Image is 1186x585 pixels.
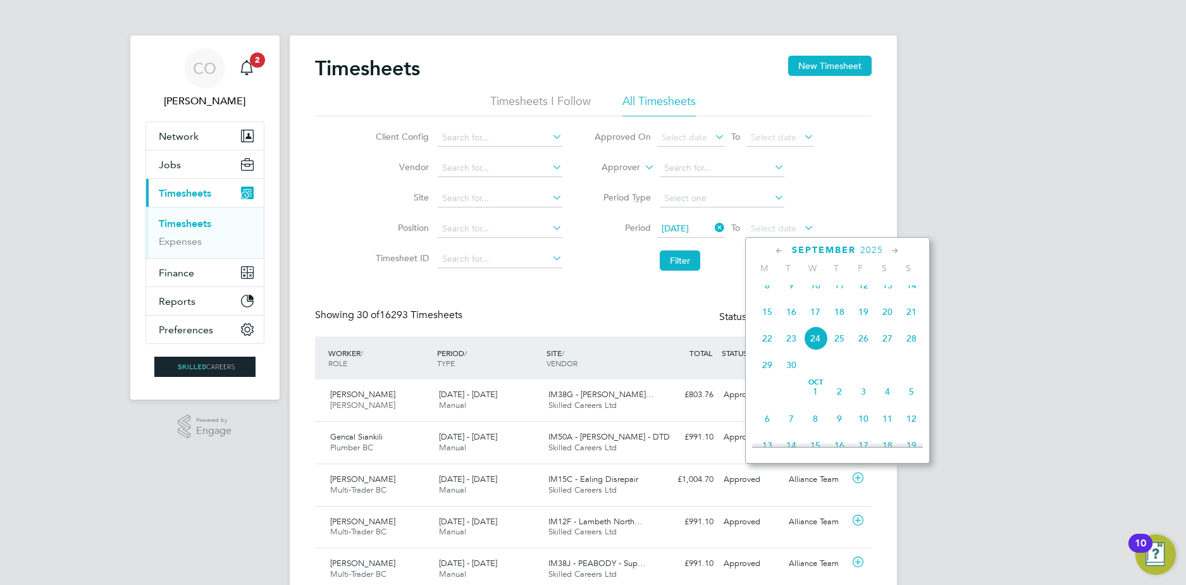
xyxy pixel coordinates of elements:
span: Timesheets [159,187,211,199]
span: 18 [875,433,899,457]
span: 7 [779,407,803,431]
span: 30 of [357,309,380,321]
div: £991.10 [653,553,719,574]
button: Reports [146,287,264,315]
span: 26 [851,326,875,350]
span: W [800,262,824,274]
span: IM38J - PEABODY - Sup… [548,558,646,569]
span: 13 [875,273,899,297]
span: 19 [899,433,923,457]
span: 24 [803,326,827,350]
label: Period Type [594,192,651,203]
span: F [848,262,872,274]
div: PERIOD [434,342,543,374]
span: 15 [755,300,779,324]
span: 11 [827,273,851,297]
span: 2025 [860,245,883,256]
span: 29 [755,353,779,377]
div: Approved [719,553,784,574]
span: T [776,262,800,274]
span: S [872,262,896,274]
span: 18 [827,300,851,324]
span: 28 [899,326,923,350]
span: 11 [875,407,899,431]
span: [DATE] - [DATE] [439,389,497,400]
span: Plumber BC [330,442,373,453]
div: Alliance Team [784,512,849,533]
span: IM50A - [PERSON_NAME] - DTD [548,431,670,442]
button: Timesheets [146,179,264,207]
div: £991.10 [653,512,719,533]
span: TOTAL [689,348,712,358]
span: ROLE [328,358,347,368]
div: Approved [719,427,784,448]
span: 9 [779,273,803,297]
span: Select date [662,132,707,143]
div: Approved [719,385,784,405]
a: 2 [234,48,259,89]
label: Client Config [372,131,429,142]
span: Manual [439,400,466,410]
span: Jobs [159,159,181,171]
span: 12 [899,407,923,431]
span: Powered by [196,415,232,426]
span: [DATE] - [DATE] [439,474,497,484]
button: Jobs [146,151,264,178]
a: Timesheets [159,218,211,230]
span: Select date [751,223,796,234]
span: 13 [755,433,779,457]
a: Powered byEngage [178,415,232,439]
span: Skilled Careers Ltd [548,569,617,579]
span: Skilled Careers Ltd [548,526,617,537]
input: Search for... [438,250,562,268]
span: 23 [779,326,803,350]
span: 30 [779,353,803,377]
span: 16 [827,433,851,457]
span: Preferences [159,324,213,336]
span: IM15C - Ealing Disrepair [548,474,638,484]
div: £991.10 [653,427,719,448]
div: £803.76 [653,385,719,405]
span: 6 [755,407,779,431]
span: 25 [827,326,851,350]
span: Gencal Siankili [330,431,383,442]
button: Network [146,122,264,150]
button: Open Resource Center, 10 new notifications [1135,534,1176,575]
span: 20 [875,300,899,324]
span: Craig O'Donovan [145,94,264,109]
span: 5 [899,379,923,403]
div: Timesheets [146,207,264,258]
span: Finance [159,267,194,279]
input: Select one [660,190,784,207]
span: 3 [851,379,875,403]
span: / [361,348,363,358]
span: IM12F - Lambeth North… [548,516,643,527]
span: / [562,348,564,358]
span: [PERSON_NAME] [330,516,395,527]
span: Manual [439,569,466,579]
span: 16 [779,300,803,324]
span: 2 [827,379,851,403]
span: Skilled Careers Ltd [548,484,617,495]
span: [PERSON_NAME] [330,474,395,484]
span: 17 [803,300,827,324]
span: 17 [851,433,875,457]
span: Reports [159,295,195,307]
span: T [824,262,848,274]
span: Manual [439,526,466,537]
span: M [752,262,776,274]
button: New Timesheet [788,56,872,76]
span: 2 [250,52,265,68]
li: Timesheets I Follow [490,94,591,116]
span: 14 [899,273,923,297]
span: [PERSON_NAME] [330,558,395,569]
input: Search for... [438,129,562,147]
button: Preferences [146,316,264,343]
span: 19 [851,300,875,324]
span: [DATE] - [DATE] [439,516,497,527]
span: / [464,348,467,358]
input: Search for... [438,190,562,207]
span: To [727,128,744,145]
div: STATUS [719,342,784,364]
label: Position [372,222,429,233]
